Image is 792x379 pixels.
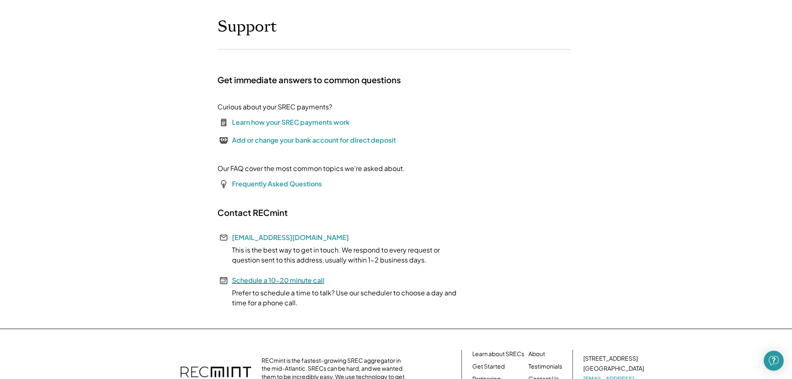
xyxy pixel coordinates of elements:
div: [GEOGRAPHIC_DATA] [583,364,644,373]
div: Curious about your SREC payments? [217,102,332,112]
a: Get Started [472,362,505,371]
div: This is the best way to get in touch. We respond to every request or question sent to this addres... [217,245,467,265]
div: Prefer to schedule a time to talk? Use our scheduler to choose a day and time for a phone call. [217,288,467,308]
a: [EMAIL_ADDRESS][DOMAIN_NAME] [232,233,349,242]
div: Open Intercom Messenger [764,351,784,371]
a: Testimonials [528,362,562,371]
div: Add or change your bank account for direct deposit [232,135,396,145]
div: [STREET_ADDRESS] [583,354,638,363]
div: Learn how your SREC payments work [232,117,350,127]
h2: Get immediate answers to common questions [217,74,401,85]
h1: Support [217,17,277,37]
a: Frequently Asked Questions [232,179,322,188]
h2: Contact RECmint [217,207,288,218]
a: Schedule a 10-20 minute call [232,276,324,285]
a: Learn about SRECs [472,350,524,358]
a: About [528,350,545,358]
div: Our FAQ cover the most common topics we're asked about. [217,163,405,173]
